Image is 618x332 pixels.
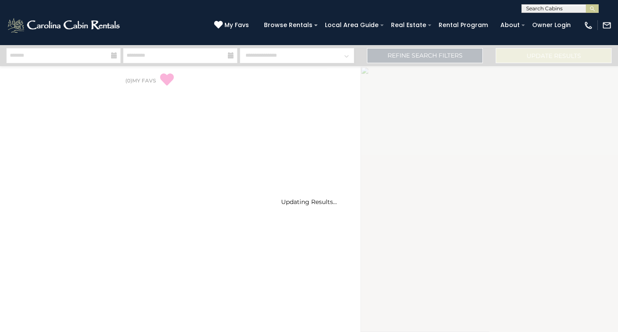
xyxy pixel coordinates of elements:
a: My Favs [214,21,251,30]
a: Browse Rentals [260,18,317,32]
img: White-1-2.png [6,17,122,34]
a: Local Area Guide [321,18,383,32]
a: Rental Program [434,18,492,32]
a: About [496,18,524,32]
img: mail-regular-white.png [602,21,612,30]
img: phone-regular-white.png [584,21,593,30]
a: Owner Login [528,18,575,32]
span: My Favs [224,21,249,30]
a: Real Estate [387,18,430,32]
